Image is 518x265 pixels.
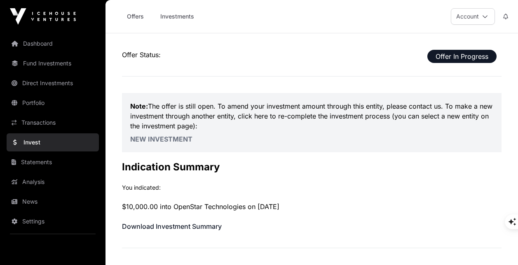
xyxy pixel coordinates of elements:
p: The offer is still open. To amend your investment amount through this entity, please contact us. ... [130,101,493,131]
a: News [7,193,99,211]
h2: Indication Summary [122,160,502,174]
button: Account [451,8,495,25]
a: Fund Investments [7,54,99,72]
a: Invest [7,133,99,151]
a: Transactions [7,114,99,132]
a: Dashboard [7,35,99,53]
p: Offer Status: [122,50,502,60]
a: Analysis [7,173,99,191]
iframe: Chat Widget [477,225,518,265]
a: New Investment [130,135,192,143]
a: Download Investment Summary [122,222,222,230]
p: $10,000.00 into OpenStar Technologies on [DATE] [122,202,502,212]
a: Statements [7,153,99,171]
a: Settings [7,212,99,230]
img: Icehouse Ventures Logo [10,8,76,25]
span: Offer In Progress [427,50,497,63]
a: Portfolio [7,94,99,112]
a: Direct Investments [7,74,99,92]
strong: Note: [130,102,148,110]
a: Investments [155,9,199,24]
a: Offers [119,9,152,24]
p: You indicated: [122,184,502,192]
